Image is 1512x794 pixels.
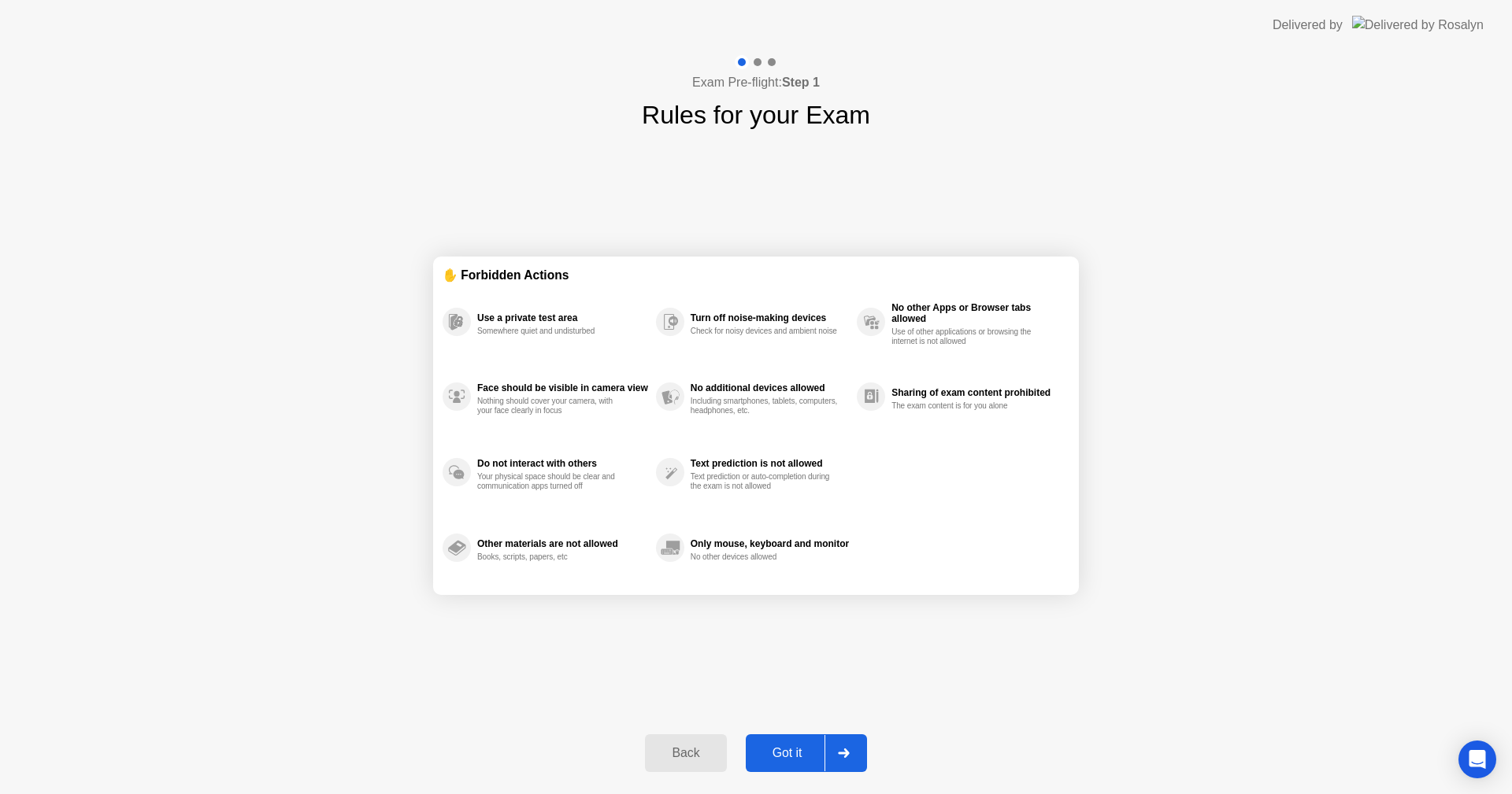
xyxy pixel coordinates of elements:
[691,397,839,415] div: Including smartphones, tablets, computers, headphones, etc.
[691,458,849,469] div: Text prediction is not allowed
[443,266,1069,284] div: ✋ Forbidden Actions
[691,538,849,549] div: Only mouse, keyboard and monitor
[750,746,825,760] div: Got it
[1352,16,1484,34] img: Delivered by Rosalyn
[691,552,839,562] div: No other devices allowed
[477,552,626,562] div: Books, scripts, papers, etc
[692,73,820,92] h4: Exam Pre-flight:
[1458,740,1496,778] div: Open Intercom Messenger
[477,538,648,549] div: Other materials are not allowed
[477,458,648,469] div: Do not interact with others
[477,472,626,491] div: Your physical space should be clear and communication apps turned off
[642,96,870,134] h1: Rules for your Exam
[645,734,726,772] button: Back
[477,382,648,393] div: Face should be visible in camera view
[477,327,626,336] div: Somewhere quiet and undisturbed
[891,401,1040,411] div: The exam content is for you alone
[477,397,626,415] div: Nothing should cover your camera, with your face clearly in focus
[691,472,839,491] div: Text prediction or auto-completion during the exam is not allowed
[650,746,721,760] div: Back
[691,382,849,393] div: No additional devices allowed
[891,387,1062,398] div: Sharing of exam content prohibited
[691,327,839,336] div: Check for noisy devices and ambient noise
[691,312,849,323] div: Turn off noise-making devices
[746,734,867,772] button: Got it
[891,327,1040,346] div: Use of other applications or browsing the internet is not allowed
[1273,16,1343,35] div: Delivered by
[782,76,820,89] b: Step 1
[477,312,648,323] div: Use a private test area
[891,302,1062,324] div: No other Apps or Browser tabs allowed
